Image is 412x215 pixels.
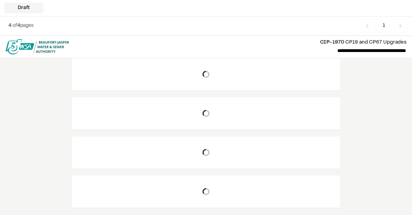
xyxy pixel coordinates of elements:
span: 4 [8,24,12,28]
div: Draft [4,3,43,13]
span: CIP-1970 [320,40,344,45]
span: 4 [17,24,20,28]
nav: Navigation [360,19,408,32]
p: of pages [8,22,34,30]
span: 1 [377,19,390,32]
p: CP19 and CP67 Upgrades [75,39,406,46]
img: file [6,39,69,54]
